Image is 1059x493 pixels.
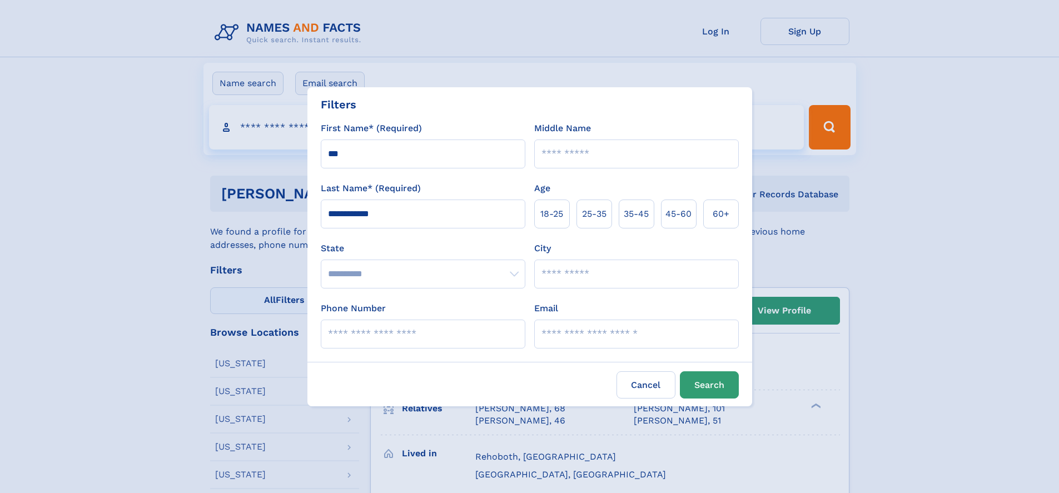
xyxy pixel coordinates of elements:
label: City [534,242,551,255]
label: Last Name* (Required) [321,182,421,195]
span: 18‑25 [540,207,563,221]
button: Search [680,371,739,399]
label: Email [534,302,558,315]
label: First Name* (Required) [321,122,422,135]
div: Filters [321,96,356,113]
label: Phone Number [321,302,386,315]
label: State [321,242,525,255]
span: 35‑45 [624,207,649,221]
label: Middle Name [534,122,591,135]
span: 60+ [713,207,729,221]
span: 45‑60 [665,207,692,221]
span: 25‑35 [582,207,606,221]
label: Age [534,182,550,195]
label: Cancel [616,371,675,399]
